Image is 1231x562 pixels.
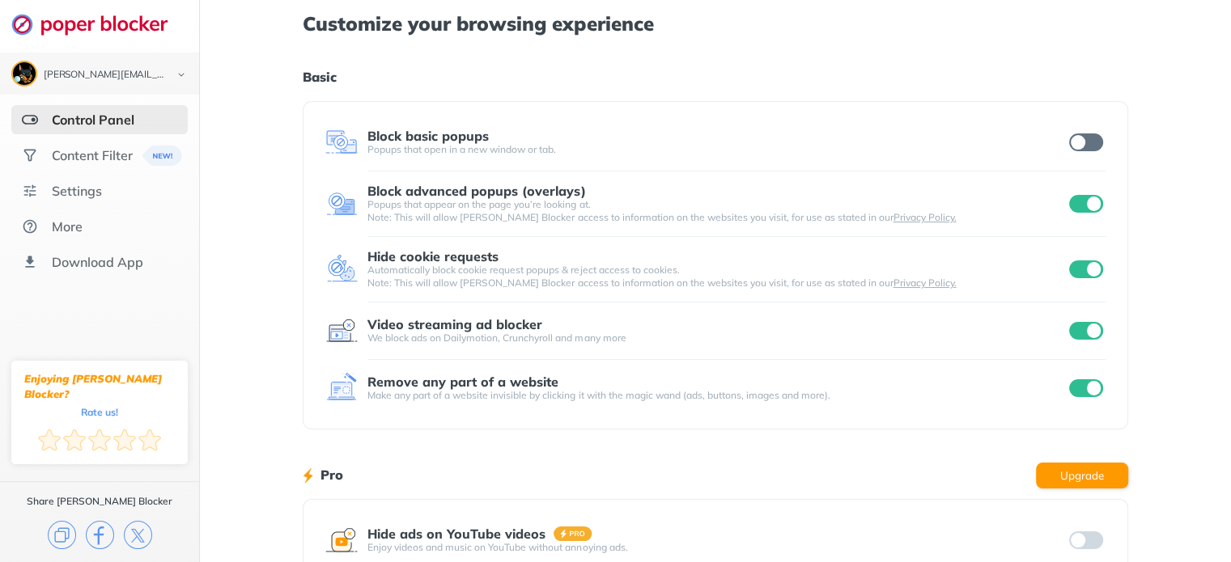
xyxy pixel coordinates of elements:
[367,332,1065,344] div: We block ads on Dailymotion, Crunchyroll and many more
[554,526,592,541] img: pro-badge.svg
[52,147,133,163] div: Content Filter
[52,112,134,128] div: Control Panel
[325,188,358,220] img: feature icon
[124,521,152,549] img: x.svg
[367,374,558,389] div: Remove any part of a website
[22,112,38,128] img: features-selected.svg
[893,277,956,289] a: Privacy Policy.
[142,146,181,166] img: menuBanner.svg
[367,129,489,143] div: Block basic popups
[52,218,83,235] div: More
[367,541,1065,554] div: Enjoy videos and music on YouTube without annoying ads.
[1036,463,1128,488] button: Upgrade
[81,408,118,416] div: Rate us!
[367,389,1065,402] div: Make any part of a website invisible by clicking it with the magic wand (ads, buttons, images and...
[325,253,358,285] img: feature icon
[52,183,102,199] div: Settings
[367,143,1065,156] div: Popups that open in a new window or tab.
[11,13,185,36] img: logo-webpage.svg
[303,466,313,485] img: lighting bolt
[24,371,175,402] div: Enjoying [PERSON_NAME] Blocker?
[22,254,38,270] img: download-app.svg
[893,211,956,223] a: Privacy Policy.
[22,218,38,235] img: about.svg
[303,13,1127,34] h1: Customize your browsing experience
[367,198,1065,224] div: Popups that appear on the page you’re looking at. Note: This will allow [PERSON_NAME] Blocker acc...
[367,184,585,198] div: Block advanced popups (overlays)
[13,62,36,85] img: ACg8ocJqdz_-uPkDBWPxDdUSegG8VB_C9BiN2h0c6sM9LwNxZGcdvh4=s96-c
[367,526,545,541] div: Hide ads on YouTube videos
[303,66,1127,87] h1: Basic
[325,126,358,158] img: feature icon
[27,495,172,508] div: Share [PERSON_NAME] Blocker
[86,521,114,549] img: facebook.svg
[325,315,358,347] img: feature icon
[172,66,191,83] img: chevron-bottom-black.svg
[325,372,358,404] img: feature icon
[44,70,163,81] div: felipe.delgado@umerani.edu.co
[52,254,143,270] div: Download App
[48,521,76,549] img: copy.svg
[22,183,38,199] img: settings.svg
[367,249,499,264] div: Hide cookie requests
[325,524,358,556] img: feature icon
[367,264,1065,289] div: Automatically block cookie request popups & reject access to cookies. Note: This will allow [PERS...
[367,317,542,332] div: Video streaming ad blocker
[320,464,343,485] h1: Pro
[22,147,38,163] img: social.svg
